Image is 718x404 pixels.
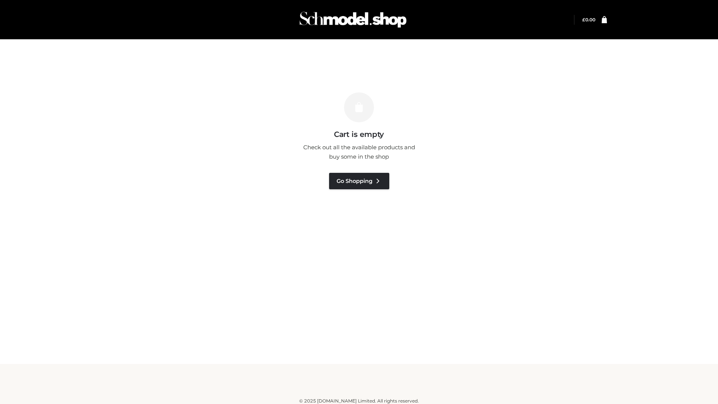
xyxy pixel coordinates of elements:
[582,17,595,22] a: £0.00
[582,17,585,22] span: £
[128,130,590,139] h3: Cart is empty
[299,143,419,162] p: Check out all the available products and buy some in the shop
[297,5,409,34] img: Schmodel Admin 964
[582,17,595,22] bdi: 0.00
[329,173,389,189] a: Go Shopping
